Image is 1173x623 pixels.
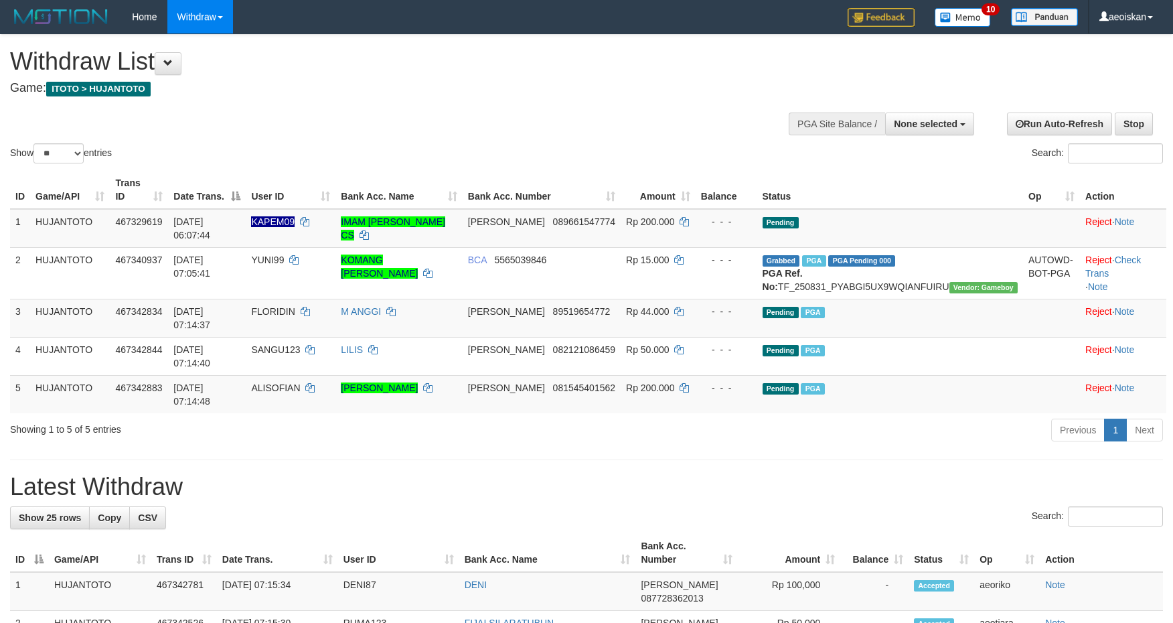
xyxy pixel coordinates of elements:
th: Action [1080,171,1166,209]
span: Accepted [914,580,954,592]
th: Bank Acc. Name: activate to sort column ascending [335,171,462,209]
input: Search: [1068,506,1163,527]
td: HUJANTOTO [30,247,110,299]
h1: Latest Withdraw [10,474,1163,500]
span: Pending [763,217,799,228]
span: Rp 200.000 [626,216,674,227]
th: Game/API: activate to sort column ascending [30,171,110,209]
span: [PERSON_NAME] [641,579,718,590]
span: 467329619 [115,216,162,227]
a: [PERSON_NAME] [341,383,418,393]
a: Next [1126,419,1163,441]
td: HUJANTOTO [49,572,151,611]
a: Run Auto-Refresh [1007,113,1112,135]
label: Search: [1032,143,1163,163]
a: Previous [1051,419,1105,441]
span: Copy 081545401562 to clipboard [553,383,615,393]
div: - - - [701,253,752,267]
a: Note [1115,344,1135,355]
span: Pending [763,345,799,356]
span: [DATE] 07:14:48 [173,383,210,407]
th: User ID: activate to sort column ascending [246,171,335,209]
span: SANGU123 [251,344,300,355]
span: None selected [894,119,957,129]
select: Showentries [33,143,84,163]
td: HUJANTOTO [30,375,110,413]
span: FLORIDIN [251,306,295,317]
a: Reject [1085,383,1112,393]
td: - [840,572,909,611]
span: 467342883 [115,383,162,393]
h4: Game: [10,82,769,95]
span: [PERSON_NAME] [468,306,545,317]
span: [DATE] 07:14:37 [173,306,210,330]
b: PGA Ref. No: [763,268,803,292]
td: aeoriko [974,572,1040,611]
div: - - - [701,305,752,318]
div: - - - [701,381,752,395]
span: [PERSON_NAME] [468,216,545,227]
th: Date Trans.: activate to sort column descending [168,171,246,209]
a: M ANGGI [341,306,381,317]
th: ID [10,171,30,209]
th: Trans ID: activate to sort column ascending [151,534,217,572]
a: IMAM [PERSON_NAME] CS [341,216,445,240]
span: Pending [763,307,799,318]
button: None selected [885,113,974,135]
div: Showing 1 to 5 of 5 entries [10,417,479,436]
a: Note [1115,383,1135,393]
span: 467340937 [115,255,162,265]
span: ITOTO > HUJANTOTO [46,82,151,96]
th: Amount: activate to sort column ascending [738,534,840,572]
a: 1 [1104,419,1127,441]
th: Status [757,171,1024,209]
span: Rp 50.000 [626,344,670,355]
a: Note [1088,281,1108,292]
span: Marked by aeozaky [801,307,824,318]
span: [PERSON_NAME] [468,344,545,355]
h1: Withdraw List [10,48,769,75]
label: Show entries [10,143,112,163]
div: PGA Site Balance / [789,113,885,135]
span: Rp 200.000 [626,383,674,393]
a: Stop [1115,113,1153,135]
td: · · [1080,247,1166,299]
a: Copy [89,506,130,529]
span: Copy 087728362013 to clipboard [641,593,703,604]
td: 1 [10,572,49,611]
span: Rp 44.000 [626,306,670,317]
a: Reject [1085,255,1112,265]
a: Note [1045,579,1065,590]
a: Note [1115,216,1135,227]
span: ALISOFIAN [251,383,300,393]
td: [DATE] 07:15:34 [217,572,338,611]
th: Status: activate to sort column ascending [909,534,974,572]
input: Search: [1068,143,1163,163]
a: Reject [1085,344,1112,355]
span: Copy 5565039846 to clipboard [494,255,546,265]
td: · [1080,375,1166,413]
div: - - - [701,343,752,356]
span: [DATE] 07:05:41 [173,255,210,279]
th: Bank Acc. Number: activate to sort column ascending [463,171,621,209]
div: - - - [701,215,752,228]
td: 3 [10,299,30,337]
td: 467342781 [151,572,217,611]
a: Note [1115,306,1135,317]
span: Grabbed [763,255,800,267]
td: Rp 100,000 [738,572,840,611]
span: [DATE] 06:07:44 [173,216,210,240]
td: HUJANTOTO [30,299,110,337]
span: [PERSON_NAME] [468,383,545,393]
th: Balance [696,171,757,209]
span: Vendor URL: https://payment21.1velocity.biz [949,282,1018,293]
th: Trans ID: activate to sort column ascending [110,171,168,209]
span: Marked by aeosalim [802,255,826,267]
th: Op: activate to sort column ascending [974,534,1040,572]
td: · [1080,337,1166,375]
td: · [1080,299,1166,337]
th: Date Trans.: activate to sort column ascending [217,534,338,572]
th: Amount: activate to sort column ascending [621,171,696,209]
span: Nama rekening ada tanda titik/strip, harap diedit [251,216,295,227]
a: CSV [129,506,166,529]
